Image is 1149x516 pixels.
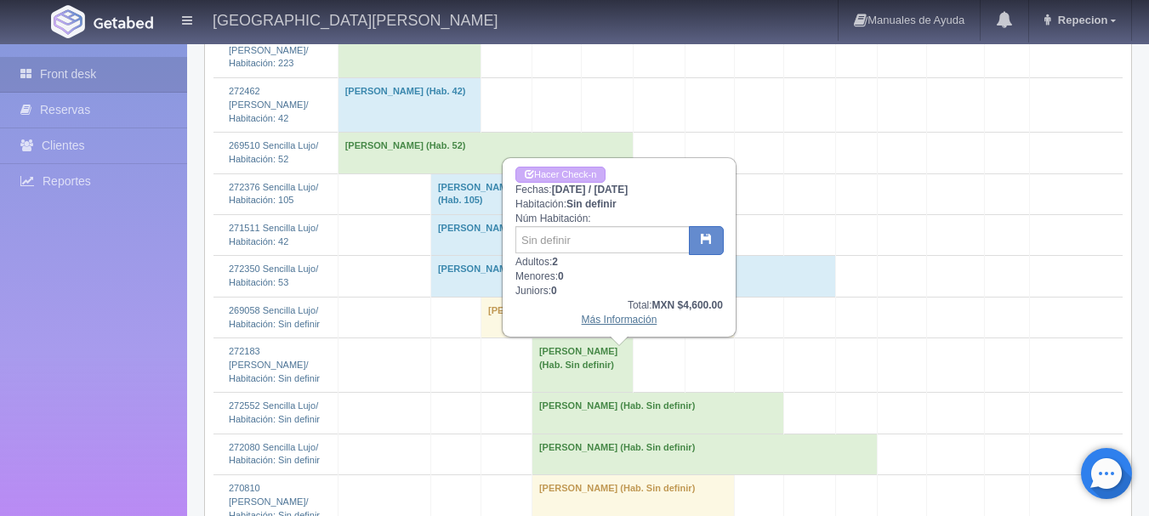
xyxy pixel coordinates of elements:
a: 269510 Sencilla Lujo/Habitación: 52 [229,140,318,164]
td: [PERSON_NAME] (Hab. 42) [430,215,633,256]
div: Fechas: Habitación: Núm Habitación: Adultos: Menores: Juniors: [503,159,735,335]
b: Sin definir [566,198,617,210]
a: 272080 Sencilla Lujo/Habitación: Sin definir [229,442,320,466]
a: 272498 [PERSON_NAME]/Habitación: 223 [229,31,309,68]
td: [PERSON_NAME] (Hab. 223) [338,24,481,78]
b: [DATE] / [DATE] [552,184,629,196]
img: Getabed [51,5,85,38]
b: 2 [552,256,558,268]
td: [PERSON_NAME] (Hab. 52) [338,133,633,173]
h4: [GEOGRAPHIC_DATA][PERSON_NAME] [213,9,498,30]
td: [PERSON_NAME] (Hab. 105) [430,173,532,214]
td: [PERSON_NAME] (Hab. 42) [338,78,481,133]
b: 0 [558,270,564,282]
div: Total: [515,298,723,313]
a: 272350 Sencilla Lujo/Habitación: 53 [229,264,318,287]
a: 269058 Sencilla Lujo/Habitación: Sin definir [229,305,320,329]
td: [PERSON_NAME] (Hab. Sin definir) [532,338,633,393]
td: [PERSON_NAME] (Hab. Sin definir) [532,434,877,474]
td: [PERSON_NAME] (Hab. Sin definir) [481,297,734,337]
a: Más Información [582,314,657,326]
a: 272183 [PERSON_NAME]/Habitación: Sin definir [229,346,320,383]
a: Hacer Check-in [515,167,606,183]
a: 272552 Sencilla Lujo/Habitación: Sin definir [229,400,320,424]
span: Repecion [1054,14,1108,26]
img: Getabed [94,16,153,29]
td: [PERSON_NAME] (Hab. Sin definir) [532,393,784,434]
td: [PERSON_NAME] (Hab. 53) [430,256,835,297]
a: 272462 [PERSON_NAME]/Habitación: 42 [229,86,309,122]
input: Sin definir [515,226,690,253]
b: 0 [551,285,557,297]
b: MXN $4,600.00 [652,299,723,311]
a: 271511 Sencilla Lujo/Habitación: 42 [229,223,318,247]
a: 272376 Sencilla Lujo/Habitación: 105 [229,182,318,206]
